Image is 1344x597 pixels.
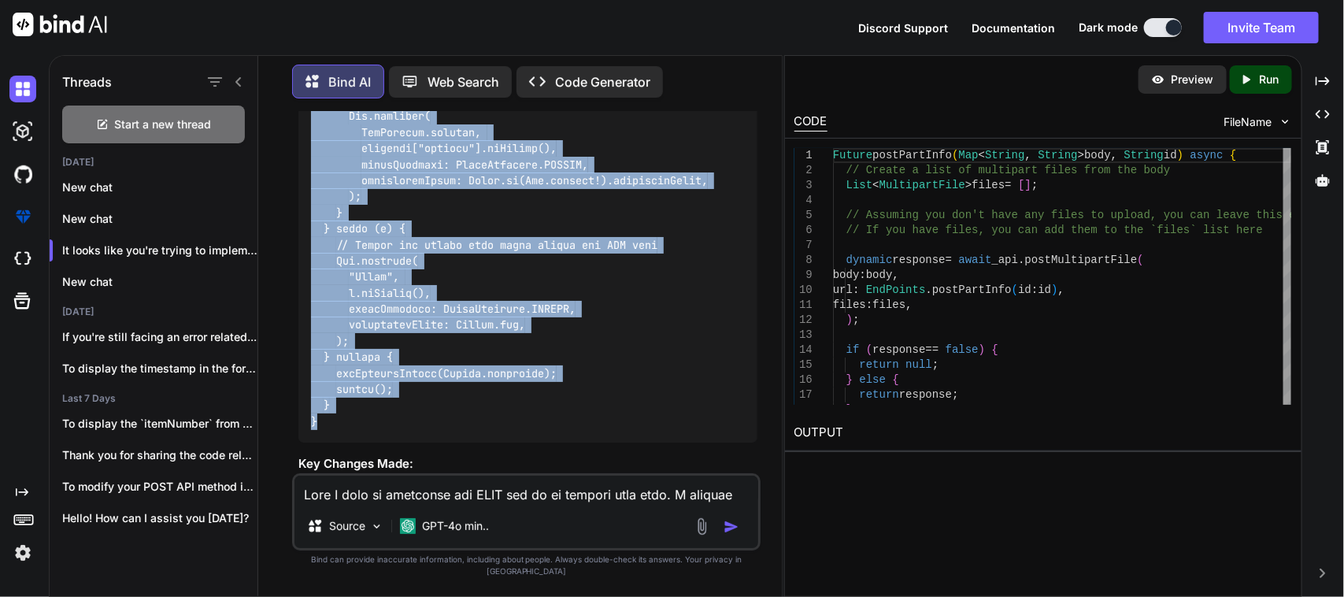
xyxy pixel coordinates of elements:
span: ) [979,343,985,356]
h2: [DATE] [50,156,257,169]
p: Thank you for sharing the code related... [62,447,257,463]
span: String [1124,149,1164,161]
span: body [833,269,860,281]
span: { [1230,149,1236,161]
img: githubDark [9,161,36,187]
span: = [1005,179,1011,191]
span: id [1018,284,1031,296]
img: cloudideIcon [9,246,36,273]
span: response [872,343,925,356]
span: : [866,298,872,311]
div: 3 [794,178,813,193]
span: : [853,284,859,296]
span: postPartInfo [872,149,952,161]
img: Pick Models [370,520,383,533]
p: Preview [1172,72,1214,87]
span: return [859,358,898,371]
div: 11 [794,298,813,313]
p: If you're still facing an error related... [62,329,257,345]
p: To modify your POST API method in... [62,479,257,495]
div: 15 [794,358,813,373]
span: body [866,269,893,281]
h3: Key Changes Made: [298,455,757,473]
div: 18 [794,402,813,417]
div: 5 [794,208,813,223]
span: } [846,373,853,386]
p: To display the timestamp in the format... [62,361,257,376]
span: dynamic [846,254,893,266]
img: preview [1151,72,1165,87]
span: postMultipartFile [1024,254,1137,266]
span: files [872,298,905,311]
span: // Assuming you don't have any files to upload, yo [846,209,1177,221]
span: { [991,343,998,356]
span: String [1038,149,1077,161]
img: settings [9,540,36,566]
span: Future [833,149,872,161]
h1: Threads [62,72,112,91]
img: darkChat [9,76,36,102]
span: return [859,388,898,401]
span: String [985,149,1024,161]
h2: [DATE] [50,306,257,318]
div: 17 [794,387,813,402]
span: ; [932,358,939,371]
div: 1 [794,148,813,163]
span: ( [866,343,872,356]
p: Run [1260,72,1279,87]
p: New chat [62,274,257,290]
span: Dark mode [1079,20,1138,35]
span: // Create a list of multipart files from the body [846,164,1171,176]
span: > [965,179,972,191]
span: ) [1051,284,1057,296]
span: response [892,254,945,266]
span: body [1084,149,1111,161]
span: _api [991,254,1018,266]
span: if [846,343,860,356]
span: , [1057,284,1064,296]
span: } [846,403,853,416]
button: Documentation [972,20,1055,36]
span: else [859,373,886,386]
div: 8 [794,253,813,268]
span: ; [952,388,958,401]
span: : [1031,284,1038,296]
span: , [1111,149,1117,161]
span: FileName [1224,114,1272,130]
span: files [833,298,866,311]
span: { [892,373,898,386]
div: 2 [794,163,813,178]
img: darkAi-studio [9,118,36,145]
span: es` list here [1177,224,1263,236]
span: false [946,343,979,356]
span: files [972,179,1005,191]
button: Invite Team [1204,12,1319,43]
span: null [905,358,932,371]
p: Bind can provide inaccurate information, including about people. Always double-check its answers.... [292,554,761,577]
p: New chat [62,211,257,227]
span: , [905,298,912,311]
span: await [958,254,991,266]
span: ( [952,149,958,161]
span: < [872,179,879,191]
span: response [899,388,952,401]
img: icon [724,519,739,535]
h2: OUTPUT [785,414,1301,451]
p: Web Search [428,72,499,91]
div: 4 [794,193,813,208]
span: . [1018,254,1024,266]
div: 14 [794,343,813,358]
span: ) [846,313,853,326]
span: u can leave this empty [1177,209,1323,221]
span: MultipartFile [879,179,965,191]
span: // If you have files, you can add them to the `fil [846,224,1177,236]
div: 9 [794,268,813,283]
span: Map [958,149,978,161]
div: 7 [794,238,813,253]
span: async [1190,149,1224,161]
span: [ [1018,179,1024,191]
img: premium [9,203,36,230]
span: Documentation [972,21,1055,35]
div: 13 [794,328,813,343]
span: = [946,254,952,266]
